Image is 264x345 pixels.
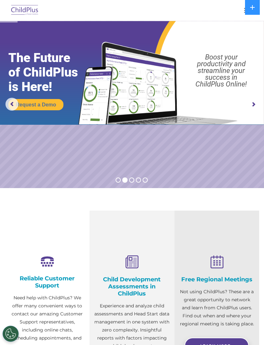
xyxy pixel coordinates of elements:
[10,275,85,289] h4: Reliable Customer Support
[10,3,40,18] img: ChildPlus by Procare Solutions
[182,54,260,87] rs-layer: Boost your productivity and streamline your success in ChildPlus Online!
[8,51,93,94] rs-layer: The Future of ChildPlus is Here!
[179,276,254,283] h4: Free Regional Meetings
[94,276,169,297] h4: Child Development Assessments in ChildPlus
[3,326,19,342] button: Cookies Settings
[8,99,63,110] a: Request a Demo
[179,288,254,328] p: Not using ChildPlus? These are a great opportunity to network and learn from ChildPlus users. Fin...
